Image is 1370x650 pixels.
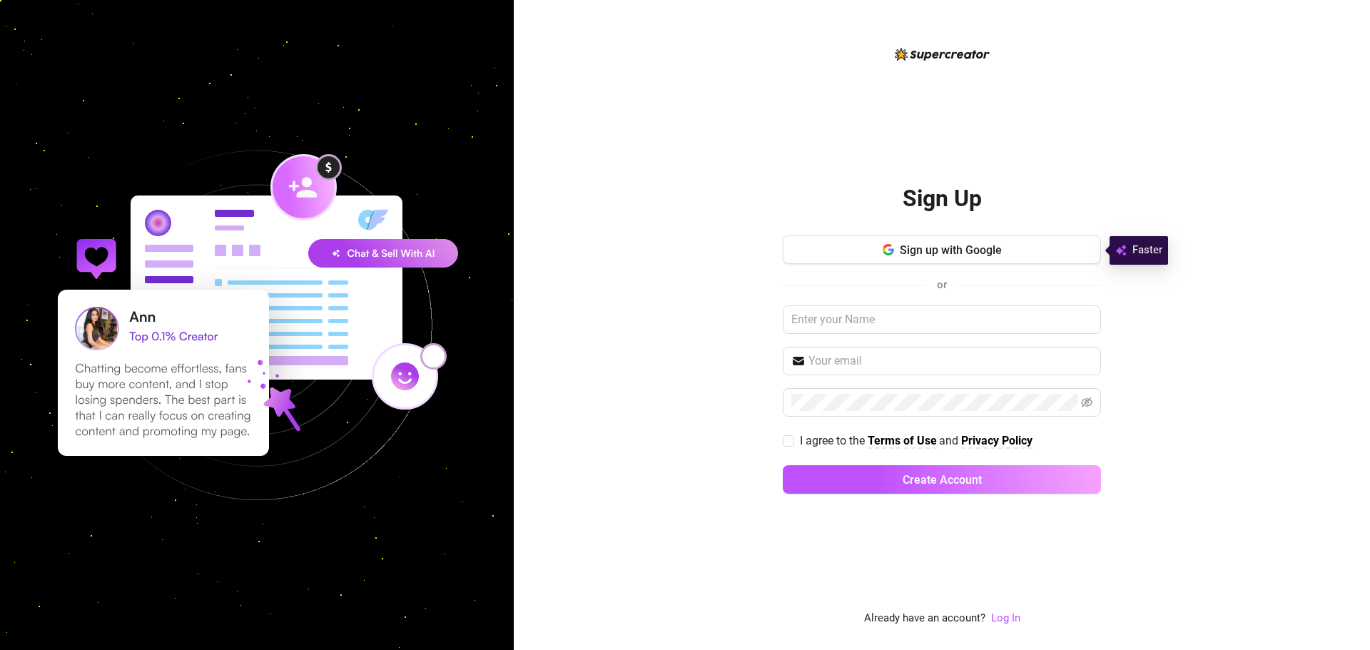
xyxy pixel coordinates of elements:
a: Terms of Use [868,434,937,449]
span: Already have an account? [864,610,985,627]
span: or [937,278,947,291]
img: signup-background-D0MIrEPF.svg [10,78,504,572]
span: Sign up with Google [900,243,1002,257]
span: eye-invisible [1081,397,1092,408]
span: I agree to the [800,434,868,447]
span: Create Account [903,473,982,487]
input: Your email [808,352,1092,370]
button: Create Account [783,465,1101,494]
strong: Privacy Policy [961,434,1032,447]
input: Enter your Name [783,305,1101,334]
button: Sign up with Google [783,235,1101,264]
h2: Sign Up [903,184,982,213]
a: Log In [991,611,1020,624]
span: Faster [1132,242,1162,259]
img: logo-BBDzfeDw.svg [895,48,990,61]
img: svg%3e [1115,242,1127,259]
a: Privacy Policy [961,434,1032,449]
span: and [939,434,961,447]
strong: Terms of Use [868,434,937,447]
a: Log In [991,610,1020,627]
